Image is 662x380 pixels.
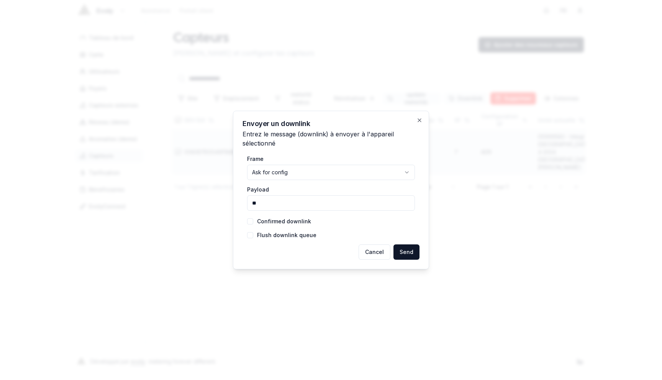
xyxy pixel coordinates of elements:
[257,219,311,224] label: Confirmed downlink
[393,244,419,260] button: Send
[359,244,390,260] button: Cancel
[243,120,419,127] h2: Envoyer un downlink
[247,186,269,193] label: Payload
[243,129,419,148] p: Entrez le message (downlink) à envoyer à l'appareil sélectionné
[257,233,316,238] label: Flush downlink queue
[247,156,264,162] label: Frame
